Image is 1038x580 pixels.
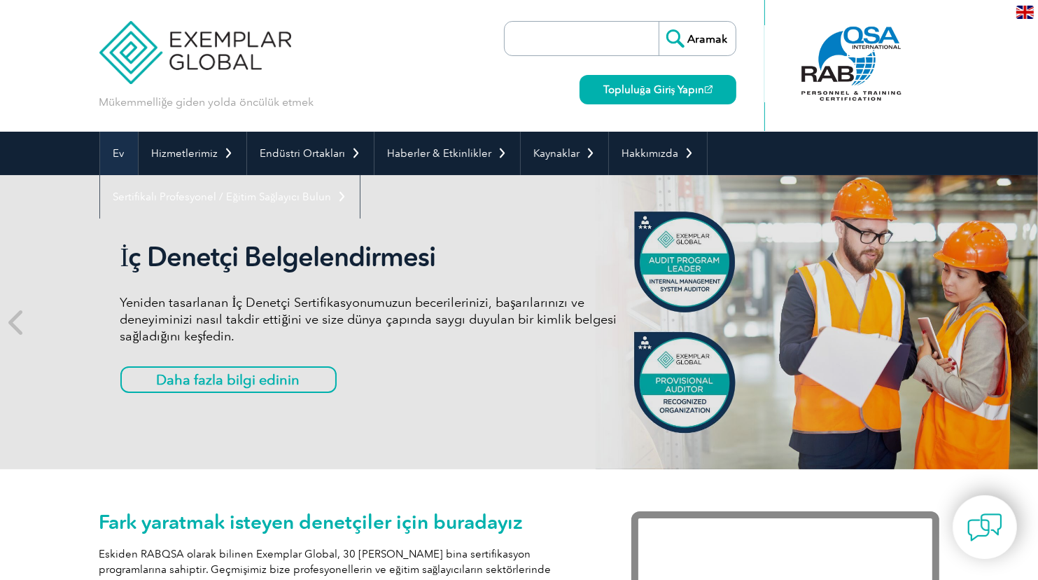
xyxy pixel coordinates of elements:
[521,132,608,175] a: Kaynaklar
[120,294,645,345] p: Yeniden tasarlanan İç Denetçi Sertifikasyonumuzun becerilerinizi, başarılarınızı ve deneyiminizi ...
[609,132,707,175] a: Hakkımızda
[120,366,337,393] a: Daha fazla bilgi edinin
[580,75,736,104] a: Topluluğa Giriş Yapın
[374,132,520,175] a: Haberler & Etkinlikler
[100,175,360,219] a: Sertifikalı Profesyonel / Eğitim Sağlayıcı Bulun
[247,132,374,175] a: Endüstri Ortakları
[99,95,314,110] p: Mükemmelliğe giden yolda öncülük etmek
[1016,6,1034,19] img: en
[659,22,736,55] input: Aramak
[967,510,1002,545] img: contact-chat.png
[100,132,138,175] a: Ev
[705,85,713,93] img: open_square.png
[139,132,246,175] a: Hizmetlerimiz
[99,511,589,532] h1: Fark yaratmak isteyen denetçiler için buradayız
[120,241,645,273] h2: İç Denetçi Belgelendirmesi
[603,83,704,96] font: Topluluğa Giriş Yapın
